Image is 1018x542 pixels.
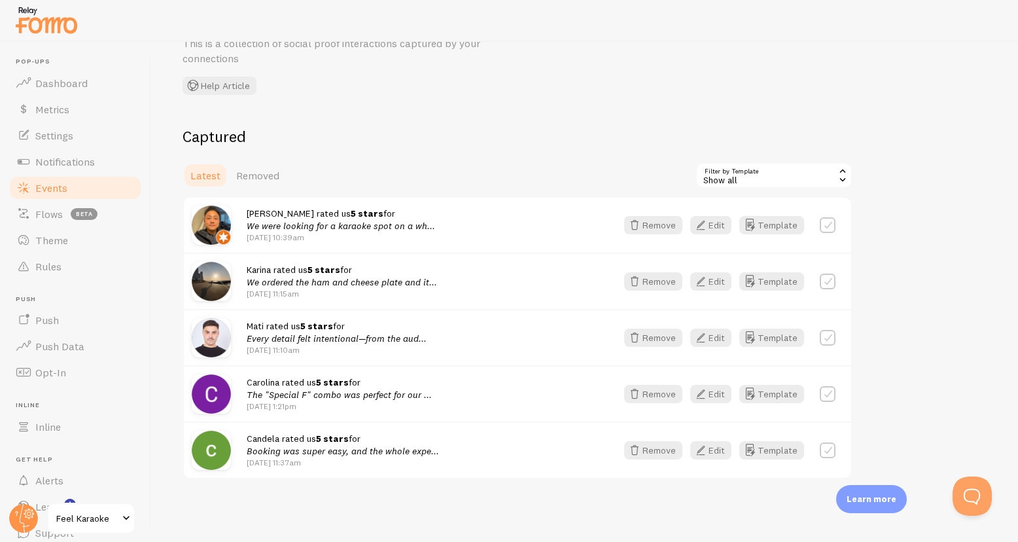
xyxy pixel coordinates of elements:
p: Learn more [847,493,896,505]
span: Opt-In [35,366,66,379]
span: beta [71,208,97,220]
button: Template [739,441,804,460]
em: Booking was super easy, and the whole expe... [247,445,439,457]
span: Get Help [16,456,143,464]
a: Metrics [8,96,143,122]
a: Latest [183,162,228,189]
a: Flows beta [8,201,143,227]
button: Remove [624,441,682,460]
button: Remove [624,385,682,403]
a: Edit [690,216,739,234]
button: Template [739,216,804,234]
span: Inline [35,420,61,433]
strong: 5 stars [300,320,333,332]
span: Theme [35,234,68,247]
a: Settings [8,122,143,149]
button: Help Article [183,77,256,95]
img: ACg8ocLozDNgLpro0AEjxhe-gsTgDa908mM1agoIAkDOmx1R5iFnNg=s128-c0x00000000-cc-rp-mo [192,431,231,470]
a: Learn [8,494,143,520]
strong: 5 stars [316,433,349,444]
span: Candela rated us for [247,433,439,457]
a: Events [8,175,143,201]
span: Learn [35,500,62,513]
a: Edit [690,441,739,460]
span: Metrics [35,103,69,116]
a: Rules [8,253,143,280]
button: Template [739,329,804,347]
h2: Captured [183,126,852,147]
span: [PERSON_NAME] rated us for [247,208,435,232]
em: We were looking for a karaoke spot on a wh... [247,220,435,232]
span: Alerts [35,474,63,487]
span: Removed [236,169,279,182]
em: We ordered the ham and cheese plate and it... [247,276,437,288]
strong: 5 stars [351,208,383,219]
svg: <p>Watch New Feature Tutorials!</p> [64,499,76,511]
a: Dashboard [8,70,143,96]
p: [DATE] 10:39am [247,232,435,243]
a: Push [8,307,143,333]
span: Events [35,181,67,194]
a: Removed [228,162,287,189]
em: Every detail felt intentional—from the aud... [247,333,427,344]
p: [DATE] 1:21pm [247,401,432,412]
img: ALV-UjU8AF3TLQIxu0NqN6Sw7IrIQmiWq2FrHcBsrdiG2ypj-hqkTq8I=s128-c0x00000000-cc-rp-mo-ba4 [192,206,231,245]
button: Edit [690,329,731,347]
span: Mati rated us for [247,320,427,344]
img: ALV-UjV8lAt5t_p4XRlNlk2i_BIzxV8QwAF5kUJ1HCQyxYbkEfbjF5YM=s128-c0x00000000-cc-rp-mo [192,318,231,357]
button: Template [739,272,804,291]
span: Feel Karaoke [56,511,118,526]
a: Notifications [8,149,143,175]
span: Settings [35,129,73,142]
span: Push [16,295,143,304]
strong: 5 stars [316,376,349,388]
span: Notifications [35,155,95,168]
a: Push Data [8,333,143,359]
a: Alerts [8,467,143,494]
a: Edit [690,329,739,347]
button: Remove [624,329,682,347]
a: Feel Karaoke [47,503,135,534]
p: [DATE] 11:10am [247,344,427,355]
div: Show all [695,162,852,189]
a: Inline [8,414,143,440]
a: Edit [690,272,739,291]
span: Carolina rated us for [247,376,432,401]
button: Edit [690,272,731,291]
strong: 5 stars [307,264,340,276]
button: Edit [690,441,731,460]
p: [DATE] 11:15am [247,288,437,299]
span: Rules [35,260,61,273]
button: Edit [690,216,731,234]
span: Push [35,314,59,327]
span: Pop-ups [16,58,143,66]
iframe: Help Scout Beacon - Open [953,477,992,516]
button: Remove [624,272,682,291]
button: Remove [624,216,682,234]
span: Push Data [35,340,84,353]
p: This is a collection of social proof interactions captured by your connections [183,36,497,66]
a: Edit [690,385,739,403]
span: Karina rated us for [247,264,437,288]
img: ALV-UjV3M8DO6om9xAPks0K7PBN7QfKxtFzNi9ZE1AU70EHllCwyW5voiA=s128-c0x00000000-cc-rp-mo [192,262,231,301]
p: [DATE] 11:37am [247,457,439,468]
span: Dashboard [35,77,88,90]
img: ACg8ocJmP9DggzThPMKyQDbd0YdVXgt95cH6QMf5vi09PFTJHPWCgw=s128-c0x00000000-cc-rp-mo [192,374,231,414]
img: fomo-relay-logo-orange.svg [14,3,79,37]
div: Learn more [836,485,907,513]
span: Inline [16,401,143,410]
span: Flows [35,208,63,221]
button: Template [739,385,804,403]
span: Latest [190,169,220,182]
button: Edit [690,385,731,403]
a: Opt-In [8,359,143,386]
em: The "Special F" combo was perfect for our ... [247,389,432,401]
a: Theme [8,227,143,253]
